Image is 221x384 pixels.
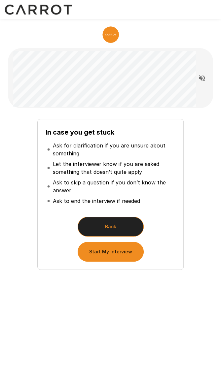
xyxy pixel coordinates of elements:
b: In case you get stuck [46,128,114,136]
p: Let the interviewer know if you are asked something that doesn’t quite apply [53,160,174,176]
button: Start My Interview [78,242,144,262]
img: carrot_logo.png [102,26,119,43]
p: Ask to end the interview if needed [53,197,140,205]
p: Ask to skip a question if you don’t know the answer [53,178,174,194]
button: Read questions aloud [195,72,208,85]
p: Ask for clarification if you are unsure about something [53,142,174,157]
button: Back [78,217,144,237]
